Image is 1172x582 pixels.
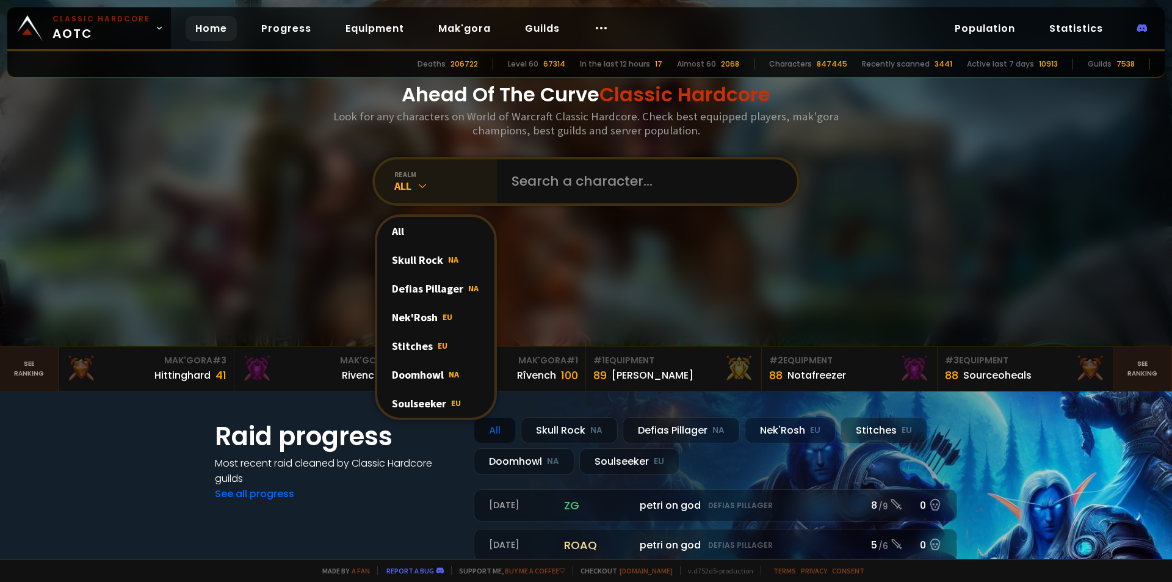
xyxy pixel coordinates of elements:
div: 847445 [817,59,847,70]
div: Defias Pillager [623,417,740,443]
small: Classic Hardcore [52,13,150,24]
div: All [377,217,494,246]
div: Skull Rock [521,417,618,443]
a: Statistics [1040,16,1113,41]
div: 41 [215,367,226,384]
div: All [394,179,497,193]
span: Classic Hardcore [599,81,770,108]
div: Equipment [769,354,930,367]
a: #2Equipment88Notafreezer [762,347,938,391]
div: Nek'Rosh [745,417,836,443]
h3: Look for any characters on World of Warcraft Classic Hardcore. Check best equipped players, mak'g... [328,109,844,137]
small: NA [712,424,725,437]
div: Soulseeker [579,448,679,475]
span: # 1 [566,354,578,366]
a: [DOMAIN_NAME] [620,566,673,575]
span: v. d752d5 - production [680,566,753,575]
div: 89 [593,367,607,384]
div: Doomhowl [474,448,574,475]
div: 88 [945,367,958,384]
div: Level 60 [508,59,538,70]
a: Home [186,16,237,41]
div: In the last 12 hours [580,59,650,70]
div: Mak'Gora [66,354,226,367]
a: [DATE]roaqpetri on godDefias Pillager5 /60 [474,529,957,561]
span: # 1 [593,354,605,366]
h1: Ahead Of The Curve [402,80,770,109]
div: Stitches [841,417,927,443]
span: Made by [315,566,370,575]
a: Mak'Gora#1Rîvench100 [410,347,586,391]
h1: Raid progress [215,417,459,456]
span: # 3 [945,354,959,366]
a: Report a bug [386,566,434,575]
div: Active last 7 days [967,59,1034,70]
a: [DATE]zgpetri on godDefias Pillager8 /90 [474,489,957,522]
a: Privacy [801,566,827,575]
span: EU [443,311,452,322]
div: Rivench [342,368,380,383]
div: 3441 [935,59,952,70]
div: Hittinghard [154,368,211,383]
div: Almost 60 [677,59,716,70]
span: Checkout [573,566,673,575]
small: EU [810,424,820,437]
div: 67314 [543,59,565,70]
div: Stitches [377,332,494,360]
div: Characters [769,59,812,70]
span: Support me, [451,566,565,575]
span: AOTC [52,13,150,43]
span: EU [451,398,461,409]
a: Buy me a coffee [505,566,565,575]
a: a fan [352,566,370,575]
a: Seeranking [1113,347,1172,391]
div: 2068 [721,59,739,70]
div: Skull Rock [377,246,494,274]
div: 206722 [450,59,478,70]
div: 88 [769,367,783,384]
a: See all progress [215,487,294,501]
div: Sourceoheals [963,368,1032,383]
span: NA [449,369,459,380]
span: # 3 [212,354,226,366]
div: Recently scanned [862,59,930,70]
div: Notafreezer [787,368,846,383]
small: EU [902,424,912,437]
div: 17 [655,59,662,70]
small: NA [590,424,602,437]
div: 10913 [1039,59,1058,70]
div: Mak'Gora [418,354,578,367]
div: Mak'Gora [242,354,402,367]
h4: Most recent raid cleaned by Classic Hardcore guilds [215,456,459,486]
div: 100 [561,367,578,384]
a: #3Equipment88Sourceoheals [938,347,1113,391]
div: realm [394,170,497,179]
a: Mak'Gora#2Rivench100 [234,347,410,391]
a: #1Equipment89[PERSON_NAME] [586,347,762,391]
div: Rîvench [517,368,556,383]
div: Nek'Rosh [377,303,494,332]
div: Equipment [593,354,754,367]
a: Guilds [515,16,570,41]
small: EU [654,456,664,468]
a: Progress [251,16,321,41]
a: Classic HardcoreAOTC [7,7,171,49]
span: # 2 [769,354,783,366]
input: Search a character... [504,159,783,203]
div: Doomhowl [377,360,494,389]
a: Consent [832,566,864,575]
a: Equipment [336,16,414,41]
small: NA [547,456,559,468]
div: Soulseeker [377,389,494,418]
span: EU [438,340,447,351]
div: Guilds [1088,59,1112,70]
a: Terms [773,566,796,575]
a: Population [945,16,1025,41]
span: NA [468,283,479,294]
a: Mak'gora [429,16,501,41]
div: Deaths [418,59,446,70]
div: All [474,417,516,443]
div: 7538 [1116,59,1135,70]
div: Defias Pillager [377,274,494,303]
a: Mak'Gora#3Hittinghard41 [59,347,234,391]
